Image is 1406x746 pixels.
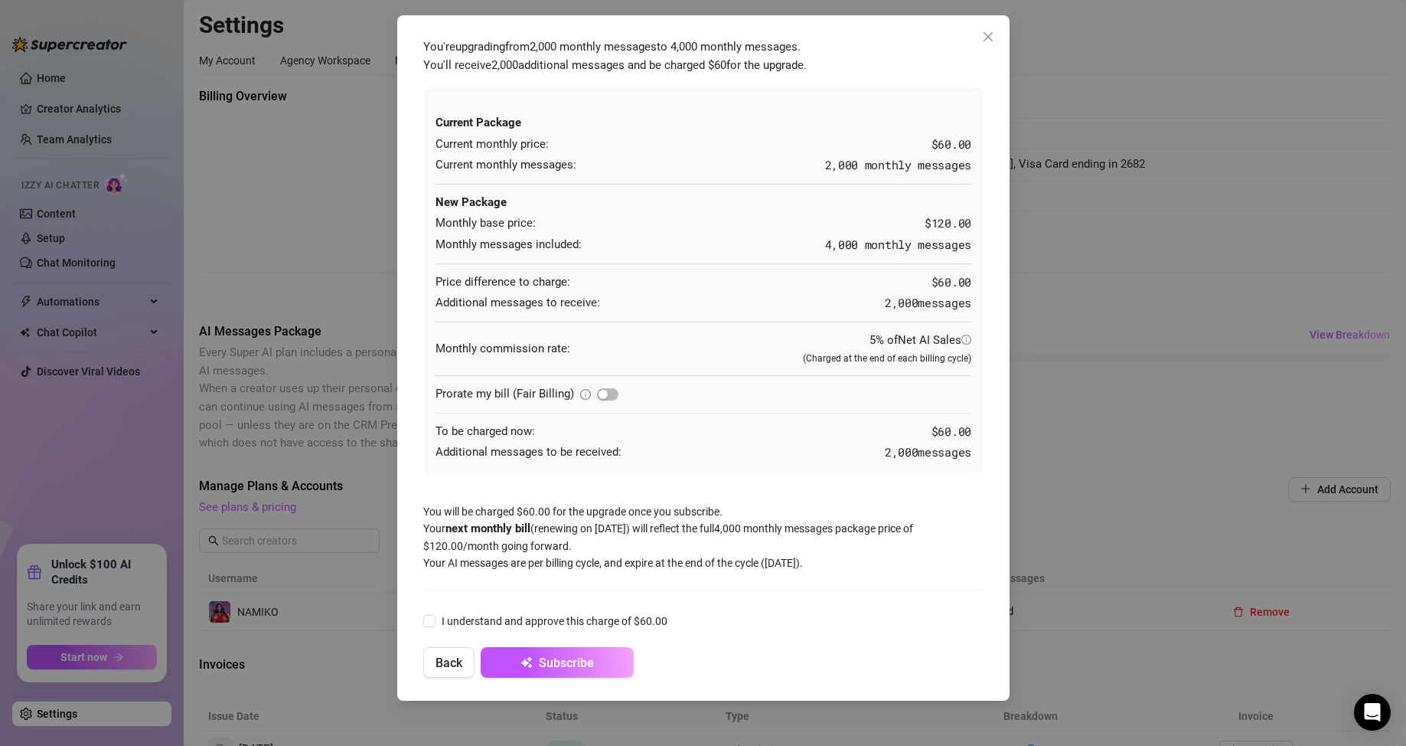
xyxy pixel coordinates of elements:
span: info-circle [580,389,591,400]
span: Close [976,31,1000,43]
div: You will be charged $60.00 for the upgrade once you subscribe. Your (renewing on [DATE] ) will re... [416,31,991,685]
span: 5% of [869,333,971,347]
span: Subscribe [539,656,594,670]
button: Back [423,647,475,678]
span: $60.00 [931,136,970,154]
strong: Current Package [436,116,521,129]
span: Back [436,656,462,670]
span: info-circle [961,335,971,345]
strong: next monthly bill [445,522,530,535]
span: $120.00 [925,214,971,233]
span: Monthly base price: [436,214,536,233]
span: 2,000 messages [884,294,970,312]
span: Prorate my bill (Fair Billing) [436,387,574,401]
button: Subscribe [481,647,634,678]
span: $ 60.00 [931,423,970,441]
div: Net AI Sales [898,332,971,350]
span: close [982,31,994,43]
span: To be charged now: [436,423,535,441]
button: Close [976,25,1000,49]
span: Monthly messages included: [436,236,582,254]
span: Current monthly price: [436,136,549,154]
span: 4,000 monthly messages [824,237,970,252]
strong: New Package [436,195,507,209]
span: I understand and approve this charge of $60.00 [436,613,674,630]
span: Additional messages to be received: [436,443,621,462]
div: Open Intercom Messenger [1354,694,1391,731]
span: Current monthly messages: [436,156,576,175]
span: $ 60.00 [931,273,970,292]
span: 2,000 messages [884,443,970,462]
span: Price difference to charge: [436,273,570,292]
span: 2,000 monthly messages [824,156,970,175]
span: Additional messages to receive: [436,294,600,312]
span: You're upgrading from 2,000 monthly messages to 4,000 monthly messages . You'll receive 2,000 add... [423,40,807,72]
span: Monthly commission rate: [436,340,570,358]
span: (Charged at the end of each billing cycle) [803,353,971,364]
